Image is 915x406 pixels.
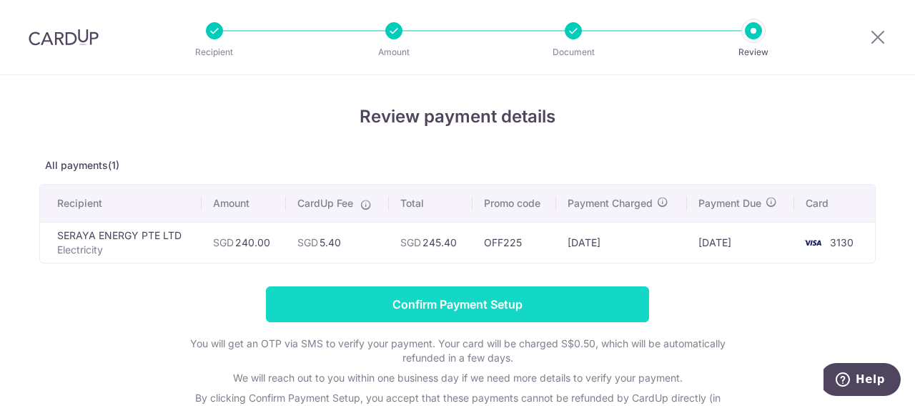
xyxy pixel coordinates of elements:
[798,234,827,251] img: <span class="translation_missing" title="translation missing: en.account_steps.new_confirm_form.b...
[389,185,473,222] th: Total
[286,222,389,263] td: 5.40
[39,104,876,130] h4: Review payment details
[297,236,318,248] span: SGD
[568,196,653,211] span: Payment Charged
[794,185,875,222] th: Card
[687,222,794,263] td: [DATE]
[162,45,267,59] p: Recipient
[202,185,286,222] th: Amount
[698,196,761,211] span: Payment Due
[556,222,687,263] td: [DATE]
[400,236,421,248] span: SGD
[213,236,234,248] span: SGD
[520,45,626,59] p: Document
[39,158,876,173] p: All payments(1)
[473,222,556,263] td: OFF225
[57,243,190,257] p: Electricity
[701,45,806,59] p: Review
[40,222,202,263] td: SERAYA ENERGY PTE LTD
[389,222,473,263] td: 245.40
[202,222,286,263] td: 240.00
[29,29,99,46] img: CardUp
[40,185,202,222] th: Recipient
[830,236,854,248] span: 3130
[172,371,743,385] p: We will reach out to you within one business day if we need more details to verify your payment.
[297,196,353,211] span: CardUp Fee
[172,337,743,365] p: You will get an OTP via SMS to verify your payment. Your card will be charged S$0.50, which will ...
[473,185,556,222] th: Promo code
[341,45,447,59] p: Amount
[266,286,649,322] input: Confirm Payment Setup
[823,363,901,399] iframe: Opens a widget where you can find more information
